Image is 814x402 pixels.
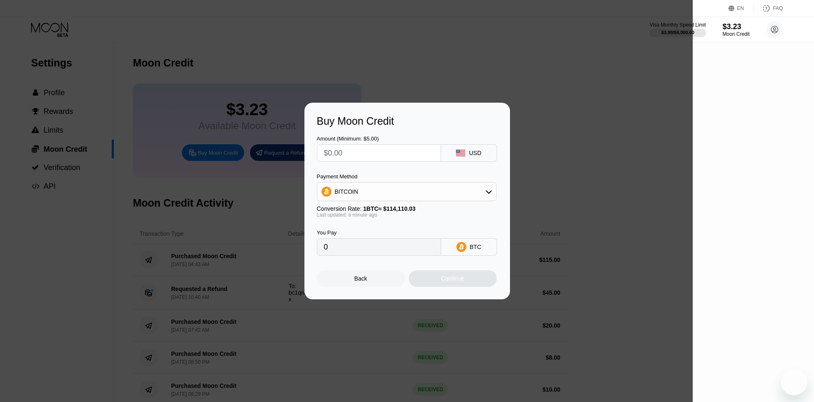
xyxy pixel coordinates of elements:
[469,150,481,156] div: USD
[317,270,405,287] div: Back
[317,173,497,180] div: Payment Method
[317,183,496,200] div: BITCOIN
[324,145,434,161] input: $0.00
[317,136,441,142] div: Amount (Minimum: $5.00)
[317,212,497,218] div: Last updated: a minute ago
[317,115,498,127] div: Buy Moon Credit
[335,188,358,195] div: BITCOIN
[317,229,441,236] div: You Pay
[317,205,497,212] div: Conversion Rate:
[354,275,367,282] div: Back
[470,244,481,250] div: BTC
[363,205,416,212] span: 1 BTC ≈ $114,110.03
[781,369,807,395] iframe: Button to launch messaging window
